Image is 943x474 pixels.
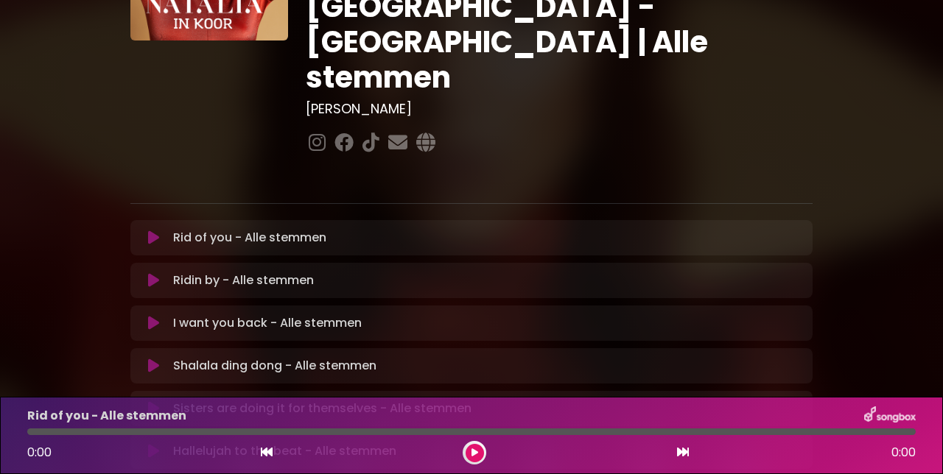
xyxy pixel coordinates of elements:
p: Shalala ding dong - Alle stemmen [173,357,376,375]
p: Ridin by - Alle stemmen [173,272,314,289]
p: Rid of you - Alle stemmen [27,407,186,425]
p: I want you back - Alle stemmen [173,314,362,332]
span: 0:00 [27,444,52,461]
h3: [PERSON_NAME] [306,101,813,117]
span: 0:00 [891,444,916,461]
p: Rid of you - Alle stemmen [173,229,326,247]
img: songbox-logo-white.png [864,406,916,425]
